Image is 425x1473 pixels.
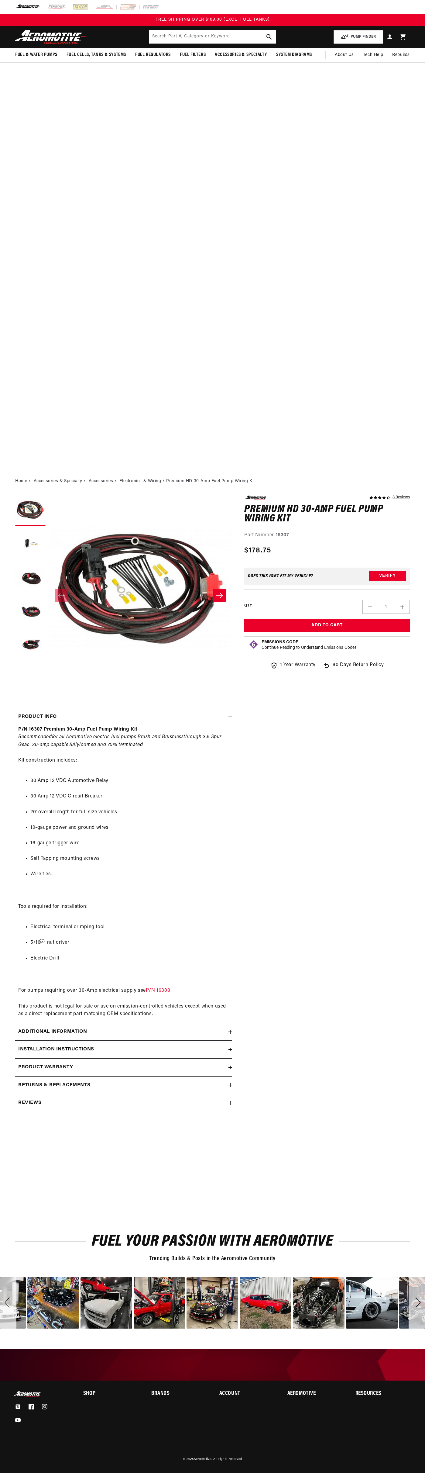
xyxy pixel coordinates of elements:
[15,529,46,559] button: Load image 2 in gallery view
[30,777,229,785] li: 30 Amp 12 VDC Automotive Relay
[83,1391,138,1396] summary: Shop
[149,1256,276,1262] span: Trending Builds & Posts in the Aeromotive Community
[15,1094,232,1112] summary: Reviews
[134,1277,185,1329] div: image number 12
[244,531,410,539] div: Part Number:
[52,735,184,739] em: for all Aeromotive electric fuel pumps Brush and Brushless
[244,619,410,632] button: Add to Cart
[27,1277,79,1329] div: image number 10
[13,1391,43,1397] img: Aeromotive
[262,640,357,651] button: Emissions CodeContinue Reading to Understand Emissions Codes
[15,726,232,1018] div: , Kit construction includes: Tools required for installation: For pumps requiring over 30-Amp ele...
[18,735,224,747] em: through 3.5 Spur-Gear. 30-amp capable
[15,52,57,58] span: Fuel & Water Pumps
[346,1277,398,1329] div: image number 16
[156,17,270,22] span: FREE SHIPPING OVER $109.00 (EXCL. FUEL TANKS)
[18,1046,94,1053] h2: Installation Instructions
[15,496,46,526] button: Load image 1 in gallery view
[15,1234,410,1249] h2: Fuel Your Passion with Aeromotive
[330,48,358,62] a: About Us
[18,1081,90,1089] h2: Returns & replacements
[363,52,383,58] span: Tech Help
[180,52,206,58] span: Fuel Filters
[392,52,410,58] span: Rebuilds
[27,1277,79,1329] div: Photo from a Shopper
[30,839,229,847] li: 16-gauge trigger wire
[30,824,229,832] li: 10-gauge power and ground wires
[248,574,313,579] div: Does This part fit My vehicle?
[287,1391,342,1396] summary: Aeromotive
[15,596,46,626] button: Load image 4 in gallery view
[30,808,229,816] li: 20' overall length for full size vehicles
[34,478,87,485] li: Accessories & Specialty
[13,30,89,44] img: Aeromotive
[244,603,252,608] label: QTY
[11,48,62,62] summary: Fuel & Water Pumps
[18,713,57,721] h2: Product Info
[346,1277,398,1329] div: Photo from a Shopper
[213,1457,242,1461] small: All rights reserved
[323,661,384,675] a: 90 Days Return Policy
[388,48,414,62] summary: Rebuilds
[15,1059,232,1076] summary: Product warranty
[30,870,229,878] li: Wire ties.
[194,1457,211,1461] a: Aeromotive
[79,742,143,747] em: loomed and 70% terminated
[15,1023,232,1041] summary: Additional information
[213,589,226,602] button: Slide right
[187,1277,238,1329] div: Photo from a Shopper
[81,1277,132,1329] div: Photo from a Shopper
[369,571,406,581] button: Verify
[276,52,312,58] span: System Diagrams
[146,988,170,993] a: P/N 16308
[272,48,317,62] summary: System Diagrams
[244,545,271,556] span: $178.75
[392,496,410,500] a: 8 reviews
[18,735,52,739] em: Recommended
[15,496,232,696] media-gallery: Gallery Viewer
[67,52,126,58] span: Fuel Cells, Tanks & Systems
[240,1277,291,1329] div: Photo from a Shopper
[15,478,410,485] nav: breadcrumbs
[219,1391,274,1396] summary: Account
[262,30,276,43] button: search button
[15,1077,232,1094] summary: Returns & replacements
[135,52,171,58] span: Fuel Regulators
[81,1277,132,1329] div: image number 11
[355,1391,410,1396] summary: Resources
[15,629,46,660] button: Load image 5 in gallery view
[30,923,229,931] li: Electrical terminal crimping tool
[15,478,27,485] a: Home
[280,661,316,669] span: 1 Year Warranty
[70,742,79,747] em: fully
[15,562,46,593] button: Load image 3 in gallery view
[244,505,410,524] h1: Premium HD 30-Amp Fuel Pump Wiring Kit
[131,48,175,62] summary: Fuel Regulators
[18,727,138,732] strong: P/N 16307 Premium 30-Amp Fuel Pump Wiring Kit
[276,533,289,538] strong: 16307
[262,645,357,651] p: Continue Reading to Understand Emissions Codes
[166,478,255,485] li: Premium HD 30-Amp Fuel Pump Wiring Kit
[18,1063,73,1071] h2: Product warranty
[30,855,229,863] li: Self Tapping mounting screws
[119,478,161,485] a: Electronics & Wiring
[30,955,229,963] li: Electric Drill
[249,640,259,649] img: Emissions code
[215,52,267,58] span: Accessories & Specialty
[335,53,354,57] span: About Us
[151,1391,206,1396] summary: Brands
[30,939,229,947] li: 5/16 nut driver
[293,1277,344,1329] div: Photo from a Shopper
[15,1041,232,1058] summary: Installation Instructions
[210,48,272,62] summary: Accessories & Specialty
[18,1099,41,1107] h2: Reviews
[293,1277,344,1329] div: image number 15
[409,1277,425,1329] div: Next
[187,1277,238,1329] div: image number 13
[333,661,384,675] span: 90 Days Return Policy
